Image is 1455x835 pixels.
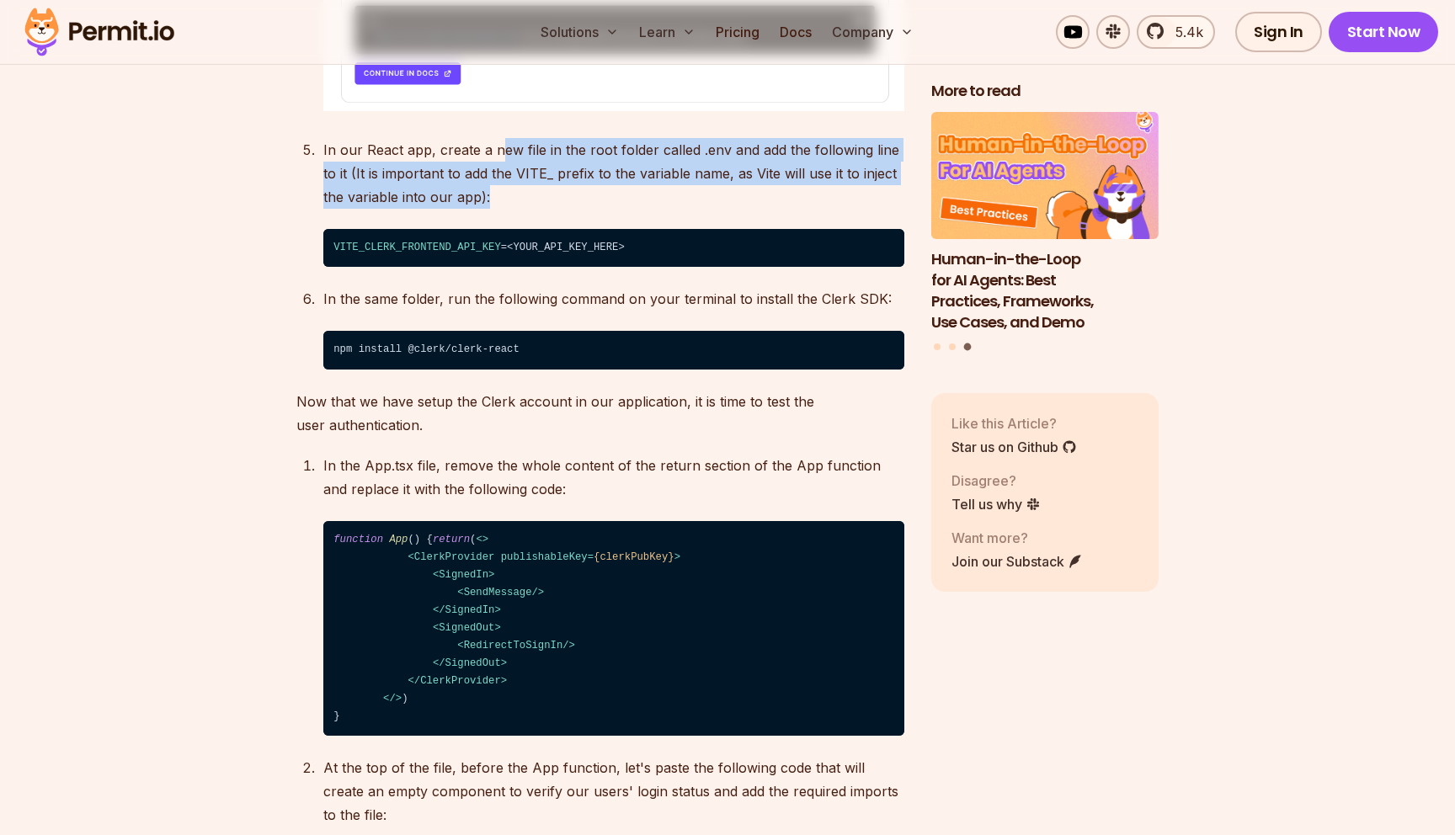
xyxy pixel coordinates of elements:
p: Disagree? [951,471,1041,491]
a: Sign In [1235,12,1322,52]
p: In our React app, create a new file in the root folder called .env and add the following line to ... [323,138,904,209]
span: SignedOut [439,622,494,634]
div: Posts [931,112,1159,354]
a: Star us on Github [951,437,1077,457]
button: Go to slide 3 [963,343,971,351]
span: < /> [457,640,575,652]
p: In the same folder, run the following command on your terminal to install the Clerk SDK: [323,287,904,311]
span: < /> [457,587,544,598]
span: 5.4k [1165,22,1203,42]
code: =<YOUR_API_KEY_HERE> [323,229,904,268]
span: SignedOut [445,657,501,669]
a: Pricing [709,15,766,49]
span: publishableKey [501,551,588,563]
span: VITE_CLERK_FRONTEND_API_KEY [333,242,500,253]
span: function [333,534,383,545]
h2: More to read [931,81,1159,102]
span: </ > [433,657,507,669]
span: < > [433,622,501,634]
button: Go to slide 2 [949,343,956,350]
span: ClerkProvider [414,551,495,563]
button: Learn [632,15,702,49]
p: Like this Article? [951,413,1077,433]
span: <> [476,534,488,545]
span: App [389,534,408,545]
p: At the top of the file, before the App function, let's paste the following code that will create ... [323,756,904,827]
li: 3 of 3 [931,112,1159,333]
p: Now that we have setup the Clerk account in our application, it is time to test the user authenti... [296,390,904,437]
img: Human-in-the-Loop for AI Agents: Best Practices, Frameworks, Use Cases, and Demo [931,112,1159,240]
img: Permit logo [17,3,182,61]
span: ClerkProvider [420,675,501,687]
span: </ > [433,604,501,616]
span: </> [383,693,402,705]
code: npm install @clerk/clerk-react [323,331,904,370]
button: Solutions [534,15,626,49]
a: Start Now [1329,12,1439,52]
span: SendMessage [464,587,532,598]
p: In the App.tsx file, remove the whole content of the return section of the App function and repla... [323,454,904,501]
code: ( ) { ( ) } [323,521,904,737]
span: < > [433,569,495,581]
span: < = > [408,551,680,563]
button: Go to slide 1 [934,343,941,350]
a: Human-in-the-Loop for AI Agents: Best Practices, Frameworks, Use Cases, and DemoHuman-in-the-Loop... [931,112,1159,333]
a: Tell us why [951,494,1041,514]
span: {clerkPubKey} [594,551,674,563]
span: RedirectToSignIn [464,640,563,652]
span: SignedIn [445,604,495,616]
a: Join our Substack [951,551,1083,572]
span: </ > [408,675,507,687]
button: Company [825,15,920,49]
h3: Human-in-the-Loop for AI Agents: Best Practices, Frameworks, Use Cases, and Demo [931,249,1159,332]
span: return [433,534,470,545]
a: 5.4k [1137,15,1215,49]
p: Want more? [951,528,1083,548]
a: Docs [773,15,818,49]
span: SignedIn [439,569,488,581]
